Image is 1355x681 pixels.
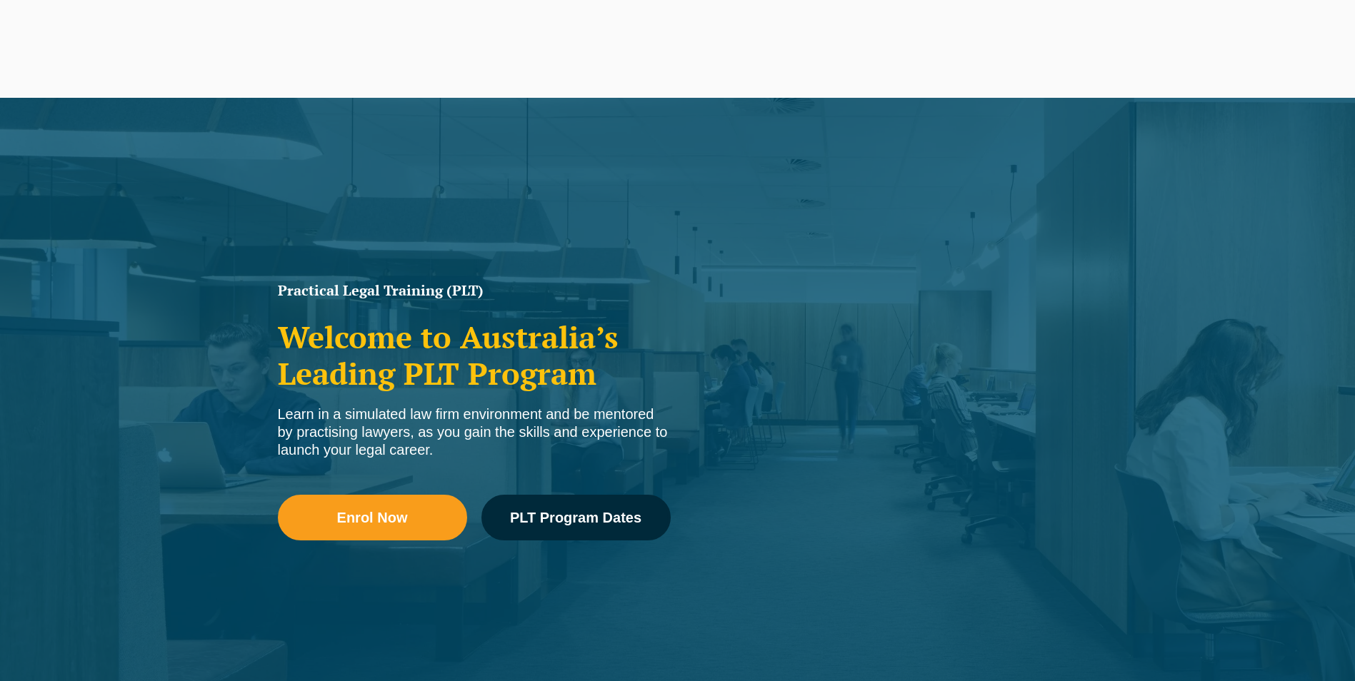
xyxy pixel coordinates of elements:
[337,510,408,525] span: Enrol Now
[278,283,671,298] h1: Practical Legal Training (PLT)
[481,495,671,540] a: PLT Program Dates
[278,405,671,459] div: Learn in a simulated law firm environment and be mentored by practising lawyers, as you gain the ...
[278,495,467,540] a: Enrol Now
[510,510,641,525] span: PLT Program Dates
[278,319,671,391] h2: Welcome to Australia’s Leading PLT Program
